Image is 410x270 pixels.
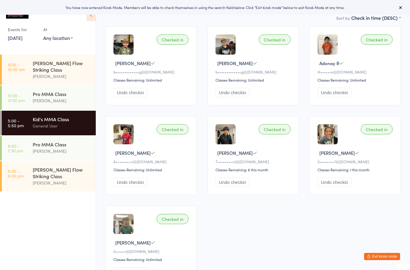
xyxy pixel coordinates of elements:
div: [PERSON_NAME] [33,73,91,80]
div: Checked in [361,34,393,45]
time: 8:00 - 9:00 pm [8,169,24,178]
div: Classes Remaining: Unlimited [113,167,190,172]
div: [PERSON_NAME] [33,179,91,186]
div: b••••••••••••• [113,69,190,74]
button: Undo checkin [216,178,249,187]
span: [PERSON_NAME] [115,239,151,246]
div: Checked in [157,124,188,134]
div: Check in time (DESC) [351,14,401,21]
div: [PERSON_NAME] Flow Striking Class [33,166,91,179]
div: Classes Remaining: Unlimited [216,77,292,82]
span: [PERSON_NAME] [115,60,151,66]
a: [DATE] [8,34,23,41]
div: Classes Remaining: 6 this month [216,167,292,172]
time: 6:00 - 7:30 pm [8,143,23,153]
div: [PERSON_NAME] [33,97,91,104]
button: Undo checkin [113,88,147,97]
button: Undo checkin [318,178,351,187]
a: 9:00 -10:00 am[PERSON_NAME] Flow Striking Class[PERSON_NAME] [2,55,96,85]
div: At [43,25,73,34]
div: S•••••••• [318,159,394,164]
div: General User [33,122,91,129]
div: You have now entered Kiosk Mode. Members will be able to check themselves in using the search fie... [10,5,400,10]
div: A••••••••• [113,159,190,164]
div: Events for [8,25,37,34]
img: image1747865503.png [113,34,134,55]
a: 5:00 -5:50 pmKid's MMA ClassGeneral User [2,111,96,135]
div: Pro MMA Class [33,141,91,148]
img: image1738886819.png [216,124,236,144]
span: [PERSON_NAME] [319,150,355,156]
div: Checked in [259,124,291,134]
button: Exit kiosk mode [364,253,400,260]
span: [PERSON_NAME] [217,150,253,156]
div: Classes Remaining: Unlimited [113,257,190,262]
span: [PERSON_NAME] [217,60,253,66]
time: 5:00 - 5:50 pm [8,118,24,128]
div: Pro MMA Class [33,91,91,97]
time: 9:00 - 10:00 am [8,62,25,72]
a: 8:00 -9:00 pm[PERSON_NAME] Flow Striking Class[PERSON_NAME] [2,161,96,191]
img: image1742853175.png [113,124,134,144]
a: 6:00 -7:30 pmPro MMA Class[PERSON_NAME] [2,136,96,160]
div: 0••••• [113,249,190,254]
div: Checked in [157,34,188,45]
div: H•••••• [318,69,394,74]
button: Undo checkin [113,178,147,187]
div: Checked in [157,214,188,224]
img: image1745532358.png [113,214,134,234]
div: [PERSON_NAME] [33,148,91,154]
div: T••••••••• [216,159,292,164]
div: Classes Remaining: Unlimited [113,77,190,82]
div: Checked in [259,34,291,45]
time: 10:30 - 12:00 pm [8,93,25,103]
a: 10:30 -12:00 pmPro MMA Class[PERSON_NAME] [2,85,96,110]
div: Any location [43,34,73,41]
div: Classes Remaining: 1 this month [318,167,394,172]
div: Kid's MMA Class [33,116,91,122]
span: [PERSON_NAME] [115,150,151,156]
span: Adonay R [319,60,339,66]
div: Classes Remaining: Unlimited [318,77,394,82]
div: b••••••••••••• [216,69,292,74]
div: [PERSON_NAME] Flow Striking Class [33,60,91,73]
img: image1749596560.png [318,124,338,144]
img: image1747865362.png [216,34,236,55]
div: Checked in [361,124,393,134]
label: Sort by [336,15,350,21]
button: Undo checkin [216,88,249,97]
img: image1673650226.png [318,34,338,55]
button: Undo checkin [318,88,351,97]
